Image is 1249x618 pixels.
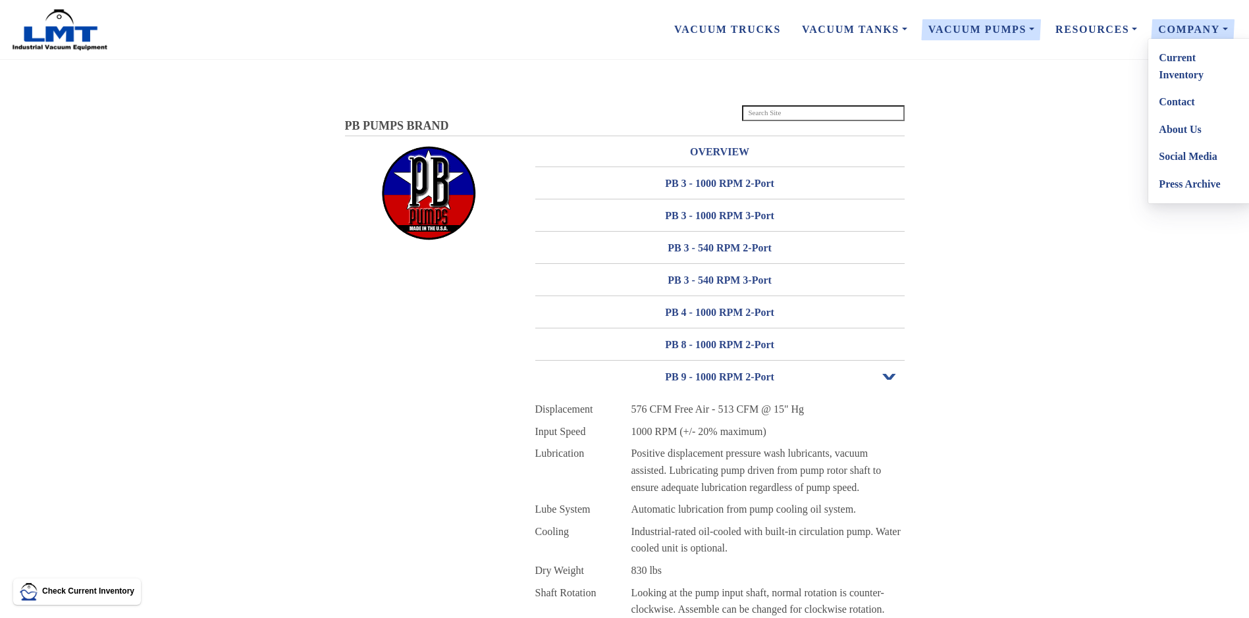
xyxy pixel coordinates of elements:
[20,582,38,601] img: LMT Icon
[631,501,904,518] div: Automatic lubrication from pump cooling oil system.
[535,329,905,360] a: PB 8 - 1000 RPM 2-Port
[535,238,905,259] h3: PB 3 - 540 RPM 2-Port
[535,501,624,518] div: Lube System
[11,9,109,51] img: LMT
[535,205,905,226] h3: PB 3 - 1000 RPM 3-Port
[535,232,905,263] a: PB 3 - 540 RPM 2-Port
[535,270,905,291] h3: PB 3 - 540 RPM 3-Port
[535,334,905,355] h3: PB 8 - 1000 RPM 2-Port
[631,523,904,557] div: Industrial-rated oil-cooled with built-in circulation pump. Water cooled unit is optional.
[1148,16,1238,43] a: Company
[535,200,905,231] a: PB 3 - 1000 RPM 3-Port
[918,16,1045,43] a: Vacuum Pumps
[379,145,478,241] img: Stacks Image 1334
[535,168,905,199] a: PB 3 - 1000 RPM 2-Port
[535,302,905,323] h3: PB 4 - 1000 RPM 2-Port
[742,105,905,121] input: Search Site
[791,16,918,43] a: Vacuum Tanks
[535,367,905,388] h3: PB 9 - 1000 RPM 2-Port
[881,373,898,382] span: Open or Close
[631,445,904,496] div: Positive displacement pressure wash lubricants, vacuum assisted. Lubricating pump driven from pum...
[1045,16,1148,43] a: Resources
[535,584,624,602] div: Shaft Rotation
[535,173,905,194] h3: PB 3 - 1000 RPM 2-Port
[535,562,624,579] div: Dry Weight
[535,423,624,440] div: Input Speed
[535,523,624,540] div: Cooling
[42,585,134,598] p: Check Current Inventory
[631,401,904,418] div: 576 CFM Free Air - 513 CFM @ 15" Hg
[535,361,905,392] a: PB 9 - 1000 RPM 2-PortOpen or Close
[631,423,904,440] div: 1000 RPM (+/- 20% maximum)
[535,401,624,418] div: Displacement
[535,142,905,163] h3: OVERVIEW
[535,445,624,462] div: Lubrication
[345,119,449,132] span: PB PUMPS BRAND
[535,297,905,328] a: PB 4 - 1000 RPM 2-Port
[631,562,904,579] div: 830 lbs
[535,136,905,167] a: OVERVIEW
[535,265,905,296] a: PB 3 - 540 RPM 3-Port
[631,584,904,618] div: Looking at the pump input shaft, normal rotation is counter-clockwise. Assemble can be changed fo...
[664,16,791,43] a: Vacuum Trucks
